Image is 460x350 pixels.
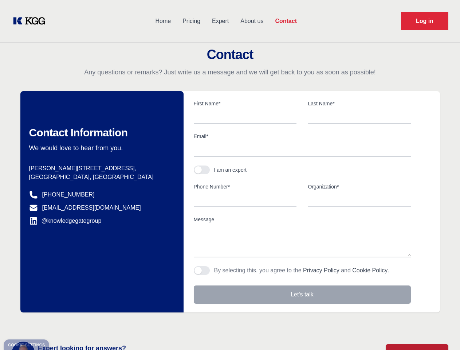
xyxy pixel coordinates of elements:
p: [GEOGRAPHIC_DATA], [GEOGRAPHIC_DATA] [29,173,172,182]
a: Pricing [177,12,206,31]
p: [PERSON_NAME][STREET_ADDRESS], [29,164,172,173]
a: Expert [206,12,235,31]
label: Organization* [308,183,411,190]
div: Cookie settings [8,343,45,347]
iframe: Chat Widget [424,315,460,350]
label: Last Name* [308,100,411,107]
label: Email* [194,133,411,140]
h2: Contact [9,47,451,62]
a: Request Demo [401,12,448,30]
a: Contact [269,12,303,31]
a: About us [235,12,269,31]
p: By selecting this, you agree to the and . [214,266,389,275]
button: Let's talk [194,285,411,304]
p: Any questions or remarks? Just write us a message and we will get back to you as soon as possible! [9,68,451,77]
label: Message [194,216,411,223]
label: First Name* [194,100,296,107]
a: KOL Knowledge Platform: Talk to Key External Experts (KEE) [12,15,51,27]
a: Cookie Policy [352,267,388,273]
p: We would love to hear from you. [29,144,172,152]
a: [EMAIL_ADDRESS][DOMAIN_NAME] [42,203,141,212]
div: I am an expert [214,166,247,174]
a: [PHONE_NUMBER] [42,190,95,199]
a: Home [149,12,177,31]
h2: Contact Information [29,126,172,139]
label: Phone Number* [194,183,296,190]
a: Privacy Policy [303,267,339,273]
a: @knowledgegategroup [29,217,102,225]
